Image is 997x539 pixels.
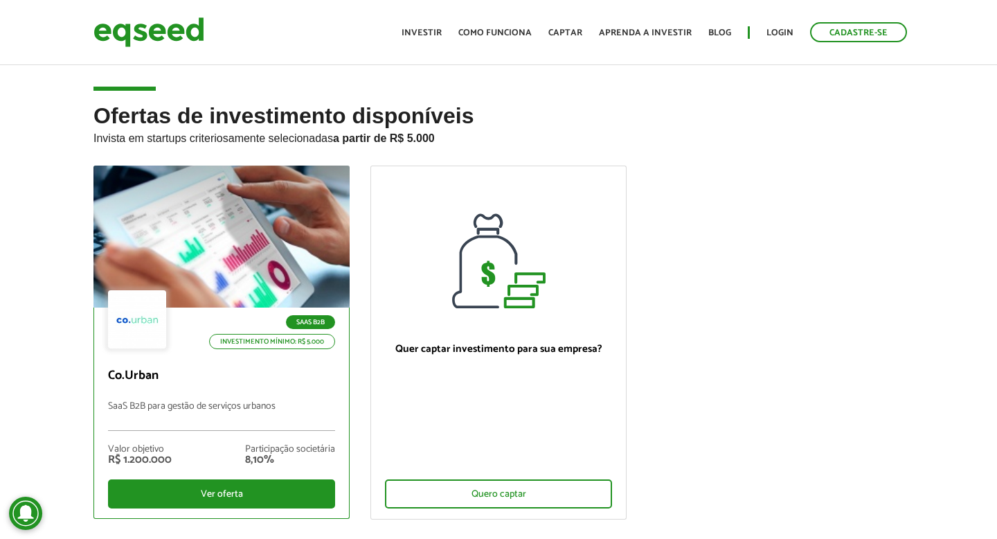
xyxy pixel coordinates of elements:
[385,479,612,509] div: Quero captar
[810,22,907,42] a: Cadastre-se
[93,104,904,166] h2: Ofertas de investimento disponíveis
[599,28,692,37] a: Aprenda a investir
[286,315,335,329] p: SaaS B2B
[333,132,435,144] strong: a partir de R$ 5.000
[245,445,335,454] div: Participação societária
[93,128,904,145] p: Invista em startups criteriosamente selecionadas
[245,454,335,466] div: 8,10%
[209,334,335,349] p: Investimento mínimo: R$ 5.000
[370,166,627,520] a: Quer captar investimento para sua empresa? Quero captar
[708,28,731,37] a: Blog
[766,28,793,37] a: Login
[108,401,335,431] p: SaaS B2B para gestão de serviços urbanos
[402,28,442,37] a: Investir
[93,14,204,51] img: EqSeed
[548,28,582,37] a: Captar
[108,369,335,384] p: Co.Urban
[93,166,350,519] a: SaaS B2B Investimento mínimo: R$ 5.000 Co.Urban SaaS B2B para gestão de serviços urbanos Valor ob...
[385,343,612,355] p: Quer captar investimento para sua empresa?
[108,479,335,509] div: Ver oferta
[108,454,172,466] div: R$ 1.200.000
[108,445,172,454] div: Valor objetivo
[458,28,532,37] a: Como funciona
